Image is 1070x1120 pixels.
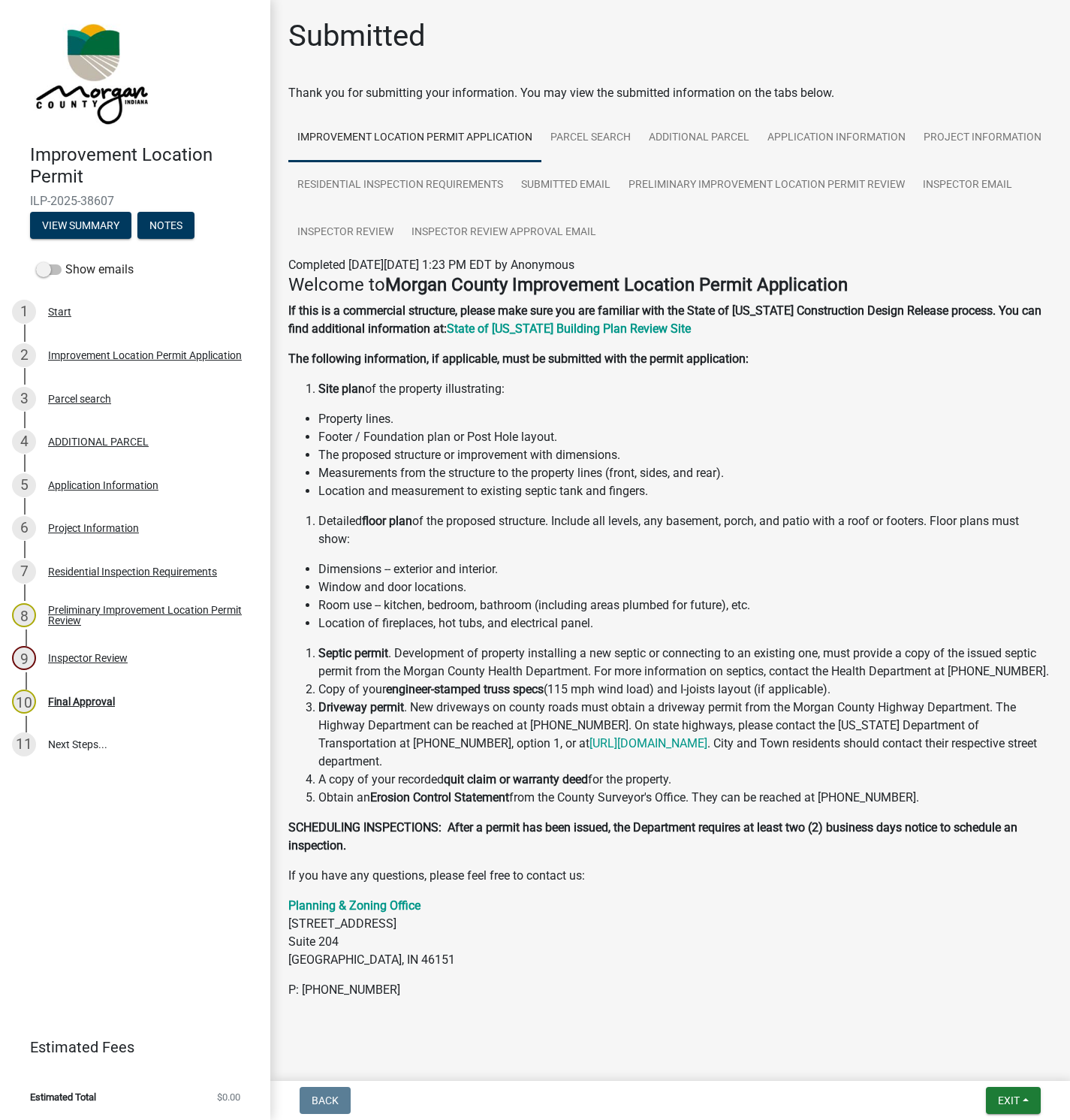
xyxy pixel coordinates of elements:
button: Exit [986,1087,1041,1114]
li: . Development of property installing a new septic or connecting to an existing one, must provide ... [318,645,1052,681]
li: The proposed structure or improvement with dimensions. [318,446,1052,464]
strong: Site plan [318,382,365,396]
a: Submitted Email [512,162,619,210]
a: ADDITIONAL PARCEL [640,114,758,162]
button: Notes [137,212,194,239]
strong: Septic permit [318,646,388,660]
div: Application Information [48,480,158,491]
li: Detailed of the proposed structure. Include all levels, any basement, porch, and patio with a roo... [318,512,1052,548]
div: 3 [12,387,36,411]
li: Measurements from the structure to the property lines (front, sides, and rear). [318,464,1052,482]
li: Location and measurement to existing septic tank and fingers. [318,482,1052,500]
div: Parcel search [48,394,111,404]
li: Window and door locations. [318,578,1052,596]
button: View Summary [30,212,131,239]
div: 2 [12,343,36,367]
strong: quit claim or warranty deed [444,772,588,786]
div: 4 [12,430,36,454]
strong: SCHEDULING INSPECTIONS: After a permit has been issued, the Department requires at least two (2) ... [288,820,1017,853]
a: [URL][DOMAIN_NAME] [589,736,707,750]
span: Back [312,1094,339,1106]
li: of the property illustrating: [318,380,1052,398]
li: Dimensions -- exterior and interior. [318,560,1052,578]
wm-modal-confirm: Summary [30,220,131,232]
div: 7 [12,560,36,584]
strong: floor plan [362,514,412,528]
p: P: [PHONE_NUMBER] [288,981,1052,999]
strong: Erosion Control Statement [370,790,509,805]
div: Preliminary Improvement Location Permit Review [48,605,246,626]
div: Improvement Location Permit Application [48,350,242,361]
label: Show emails [36,261,134,279]
div: Inspector Review [48,653,128,663]
a: Inspector Review Approval Email [402,209,605,257]
a: Improvement Location Permit Application [288,114,541,162]
a: Preliminary Improvement Location Permit Review [619,162,914,210]
div: ADDITIONAL PARCEL [48,436,149,447]
a: Parcel search [541,114,640,162]
span: ILP-2025-38607 [30,194,240,208]
h1: Submitted [288,18,426,54]
span: Estimated Total [30,1092,96,1102]
p: If you have any questions, please feel free to contact us: [288,867,1052,885]
h4: Improvement Location Permit [30,144,258,188]
h4: Welcome to [288,274,1052,296]
strong: If this is a commercial structure, please make sure you are familiar with the State of [US_STATE]... [288,303,1041,336]
li: Location of fireplaces, hot tubs, and electrical panel. [318,614,1052,632]
span: Completed [DATE][DATE] 1:23 PM EDT by Anonymous [288,258,574,272]
strong: Morgan County Improvement Location Permit Application [385,274,848,295]
strong: The following information, if applicable, must be submitted with the permit application: [288,352,749,366]
a: Project Information [915,114,1050,162]
a: Application Information [758,114,915,162]
div: Thank you for submitting your information. You may view the submitted information on the tabs below. [288,84,1052,102]
li: A copy of your recorded for the property. [318,771,1052,789]
li: Copy of your (115 mph wind load) and I-joists layout (if applicable). [318,681,1052,699]
a: Inspector Review [288,209,402,257]
a: State of [US_STATE] Building Plan Review Site [447,322,691,336]
img: Morgan County, Indiana [30,16,151,128]
div: Project Information [48,523,139,533]
div: Start [48,306,71,317]
li: Obtain an from the County Surveyor's Office. They can be reached at [PHONE_NUMBER]. [318,789,1052,807]
a: Planning & Zoning Office [288,898,420,913]
a: Residential Inspection Requirements [288,162,512,210]
a: Estimated Fees [12,1032,246,1062]
div: 5 [12,473,36,497]
div: 9 [12,646,36,670]
div: 1 [12,300,36,324]
strong: engineer-stamped truss specs [386,682,544,696]
div: Final Approval [48,696,115,707]
li: Footer / Foundation plan or Post Hole layout. [318,428,1052,446]
div: 8 [12,603,36,627]
a: Inspector Email [914,162,1021,210]
wm-modal-confirm: Notes [137,220,194,232]
span: Exit [998,1094,1020,1106]
span: $0.00 [217,1092,240,1102]
p: [STREET_ADDRESS] Suite 204 [GEOGRAPHIC_DATA], IN 46151 [288,897,1052,969]
div: Residential Inspection Requirements [48,566,217,577]
li: . New driveways on county roads must obtain a driveway permit from the Morgan County Highway Depa... [318,699,1052,771]
li: Room use -- kitchen, bedroom, bathroom (including areas plumbed for future), etc. [318,596,1052,614]
li: Property lines. [318,410,1052,428]
div: 11 [12,732,36,756]
div: 10 [12,690,36,714]
strong: Driveway permit [318,700,404,714]
div: 6 [12,516,36,540]
button: Back [300,1087,351,1114]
